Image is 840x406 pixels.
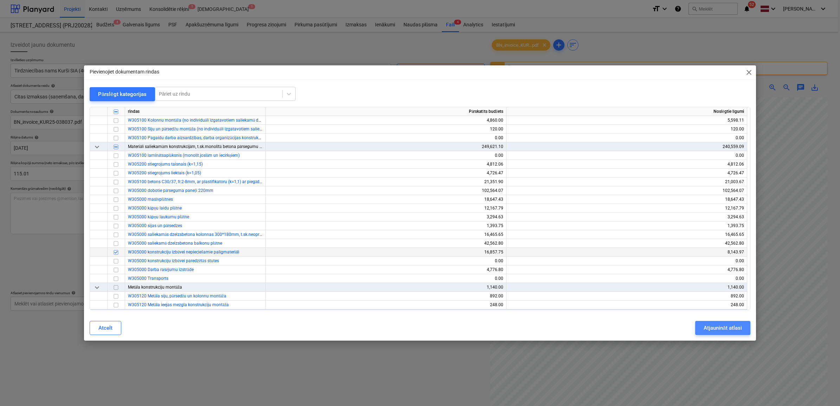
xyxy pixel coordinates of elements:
[704,323,742,333] div: Atjaunināt atlasi
[269,265,503,274] div: 4,776.80
[509,230,744,239] div: 16,465.65
[509,195,744,204] div: 18,647.43
[509,178,744,186] div: 21,003.67
[128,214,189,219] a: W305000 kāpņu laukumu plātne
[128,153,240,158] a: W305100 laminātsaplāksnis (monolīt.joslām un iecirkņiem)
[509,142,744,151] div: 240,559.09
[128,144,310,149] span: Materiāli saliekamām konstrukcijām, t.sk.monolītā betona pārsegumu daļām (atsevišķi pērkamie)
[90,68,159,76] p: Pievienojiet dokumentam rindas
[93,309,101,318] span: keyboard_arrow_down
[269,292,503,301] div: 892.00
[269,125,503,134] div: 120.00
[128,250,239,254] a: W305000 konstrukciju izbūvei nepieciešamie palīgmateriāli
[269,195,503,204] div: 18,647.43
[695,321,750,335] button: Atjaunināt atlasi
[509,283,744,292] div: 1,140.00
[745,68,753,77] span: close
[266,107,506,116] div: Pārskatīts budžets
[128,179,287,184] a: W305100 betons C30/37, fr.2-8mm, ar plastifikatoru (k=1,1) ar piegādi un sūknēšanu
[509,186,744,195] div: 102,564.07
[128,258,219,263] a: W305000 konstrukciju izbūvei paredzētās stutes
[125,107,266,116] div: rindas
[98,323,112,333] div: Atcelt
[269,160,503,169] div: 4,812.06
[93,142,101,151] span: keyboard_arrow_down
[128,170,201,175] a: W305200 stiegrojums liektais (k=1,05)
[269,301,503,309] div: 248.00
[269,186,503,195] div: 102,564.07
[128,232,286,237] a: W305000 saliekamās dzelzsbetona kolonnas 300*180mm, t.sk.neoprēna starplikas
[128,276,168,281] a: W305000 Transports
[90,87,155,101] button: Pārslēgt kategorijas
[269,221,503,230] div: 1,393.75
[269,169,503,178] div: 4,726.47
[128,241,222,246] a: W305000 saliekamā dzelzsbetona balkonu plātne
[128,162,203,167] a: W305200 stiegrojums taisnais (k=1,15)
[128,223,182,228] a: W305000 sijas un pārsedzes
[128,197,173,202] a: W305000 masīvplātnes
[509,301,744,309] div: 248.00
[98,90,147,99] div: Pārslēgt kategorijas
[509,257,744,265] div: 0.00
[269,283,503,292] div: 1,140.00
[509,239,744,248] div: 42,562.80
[128,188,213,193] a: W305000 dobotie pārseguma paneļi 220mm
[128,294,226,298] a: W305120 Metāla siju, pārsedžu un kolonnu montāža
[269,151,503,160] div: 0.00
[269,248,503,257] div: 16,857.75
[509,248,744,257] div: 8,143.97
[269,257,503,265] div: 0.00
[269,274,503,283] div: 0.00
[269,309,503,318] div: 256,043.41
[509,160,744,169] div: 4,812.06
[509,274,744,283] div: 0.00
[128,118,306,123] a: W305100 Kolonnu montāža (no individuāli izgatavotiem saliekamā dzelzsbetona elementiem)
[509,309,744,318] div: 215,810.13
[128,135,312,140] a: W305100 Pagaidu darba aizsardzības, darba organizācijas konstrukciju uzstādīšana/nojaukšana
[509,213,744,221] div: 3,294.63
[269,116,503,125] div: 4,860.00
[128,127,321,131] a: W305100 Siju un pārsedžu montāža (no individuāli izgatavotiem saliekamā dzelzsbetona elementiem)
[269,204,503,213] div: 12,167.79
[509,125,744,134] div: 120.00
[509,116,744,125] div: 5,598.11
[269,213,503,221] div: 3,294.63
[509,292,744,301] div: 892.00
[128,302,229,307] a: W305120 Metāla ieejas mezgla konstrukciju montāža
[509,169,744,178] div: 4,726.47
[269,230,503,239] div: 16,465.65
[128,267,194,272] a: W305000 Darba rasējumu izstrāde
[269,239,503,248] div: 42,562.80
[93,283,101,291] span: keyboard_arrow_down
[90,321,121,335] button: Atcelt
[509,151,744,160] div: 0.00
[269,142,503,151] div: 249,621.10
[509,134,744,142] div: 0.00
[509,221,744,230] div: 1,393.75
[128,206,182,211] a: W305000 kāpņu laidu plātne
[506,107,747,116] div: Noslēgtie līgumi
[128,285,182,290] span: Metāla konstrukciju montāža
[269,134,503,142] div: 0.00
[269,178,503,186] div: 21,351.90
[509,265,744,274] div: 4,776.80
